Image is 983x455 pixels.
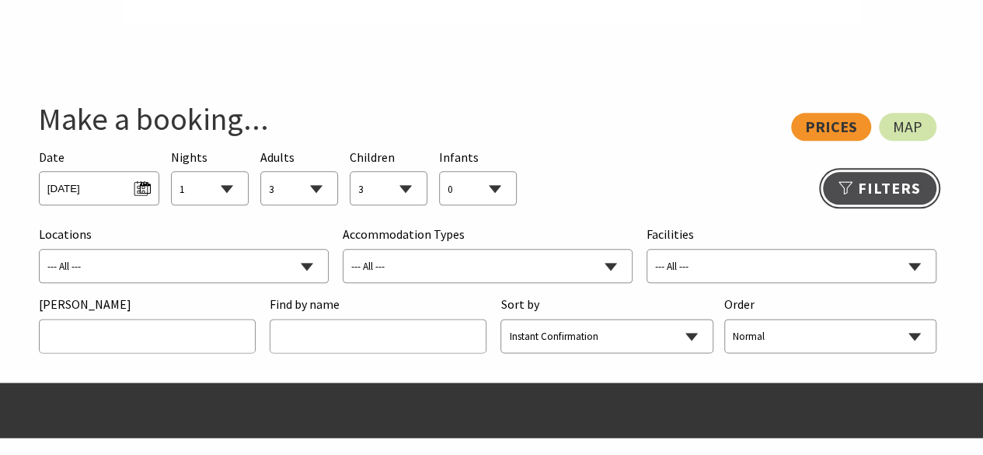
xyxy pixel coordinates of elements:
[39,148,159,206] div: Please choose your desired arrival date
[39,225,113,245] span: Locations
[647,225,721,245] span: Facilities
[260,149,295,165] span: Adults
[39,149,64,165] span: Date
[439,149,479,165] span: Infants
[171,148,249,206] div: Choose a number of nights
[47,176,151,197] span: [DATE]
[171,148,207,168] span: Nights
[500,295,575,315] span: Sort by
[724,295,799,315] span: Order
[879,113,936,141] a: Map
[350,149,395,165] span: Children
[343,225,465,245] span: Accommodation Types
[893,121,922,133] span: Map
[270,295,340,315] span: Find by name
[39,295,131,315] span: [PERSON_NAME]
